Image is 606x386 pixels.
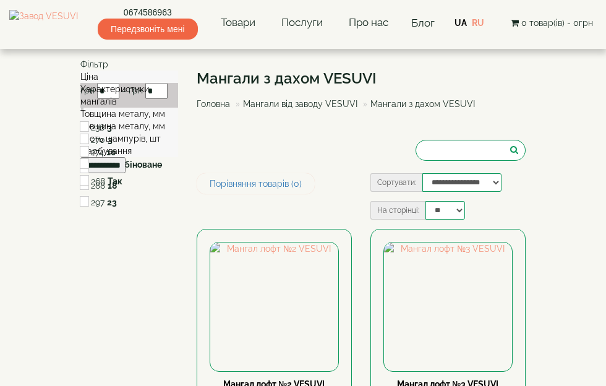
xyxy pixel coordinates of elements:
label: Так [108,175,122,187]
span: 297 [91,197,105,207]
a: UA [454,18,467,28]
h1: Мангали з дахом VESUVI [197,71,484,87]
label: 23 [107,196,117,208]
img: Мангал лофт №3 VESUVI [384,242,512,371]
div: Фарбування [80,145,178,157]
a: Порівняння товарів (0) [197,173,315,194]
div: Характеристики мангалів [80,83,178,108]
span: Передзвоніть мені [98,19,197,40]
div: Ціна [80,71,178,83]
div: Товщина металу, мм [80,120,178,132]
span: 0 товар(ів) - 0грн [521,18,593,28]
a: Мангали від заводу VESUVI [243,99,357,109]
div: Фільтр [80,58,178,71]
img: Завод VESUVI [9,10,78,36]
a: Блог [411,17,435,29]
button: 0 товар(ів) - 0грн [507,16,597,30]
a: Про нас [346,9,391,37]
span: 268 [91,176,105,186]
label: На сторінці: [370,201,425,220]
li: Мангали з дахом VESUVI [360,98,475,110]
div: Товщина металу, мм [80,108,178,120]
img: Мангал лофт №2 VESUVI [210,242,338,371]
label: Сортувати: [370,173,422,192]
a: RU [472,18,484,28]
a: Товари [218,9,258,37]
a: Послуги [278,9,326,37]
label: Комбіноване [107,158,162,171]
div: К-сть шампурів, шт [80,132,178,145]
a: Головна [197,99,230,109]
a: 0674586963 [98,6,197,19]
